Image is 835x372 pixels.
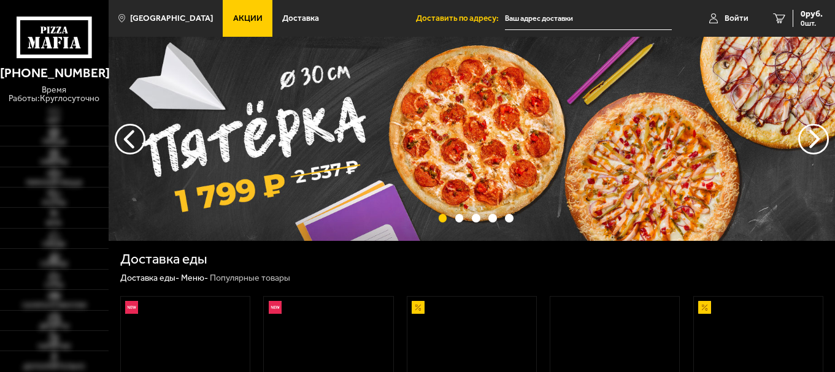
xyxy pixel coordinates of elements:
[439,214,447,222] button: точки переключения
[412,301,425,314] img: Акционный
[130,14,213,23] span: [GEOGRAPHIC_DATA]
[798,124,829,154] button: предыдущий
[505,214,514,222] button: точки переключения
[698,301,711,314] img: Акционный
[125,301,138,314] img: Новинка
[725,14,748,23] span: Войти
[472,214,480,222] button: точки переключения
[455,214,464,222] button: точки переключения
[120,273,179,283] a: Доставка еды-
[120,252,207,267] h1: Доставка еды
[115,124,145,154] button: следующий
[210,273,290,284] div: Популярные товары
[801,20,823,27] span: 0 шт.
[282,14,319,23] span: Доставка
[505,7,672,30] input: Ваш адрес доставки
[801,10,823,18] span: 0 руб.
[269,301,282,314] img: Новинка
[488,214,497,222] button: точки переключения
[416,14,505,23] span: Доставить по адресу:
[181,273,208,283] a: Меню-
[233,14,263,23] span: Акции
